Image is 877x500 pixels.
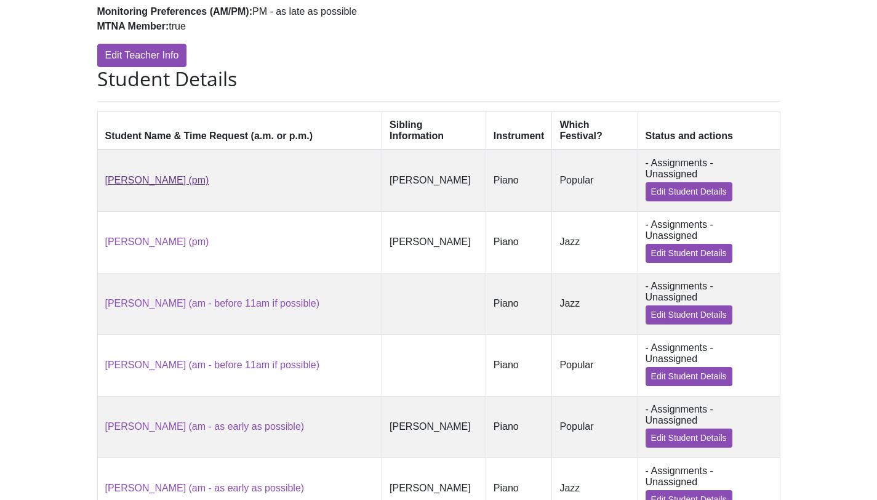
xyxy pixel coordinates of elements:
[97,6,252,17] strong: Monitoring Preferences (AM/PM):
[638,111,780,150] th: Status and actions
[646,182,732,201] a: Edit Student Details
[97,21,169,31] strong: MTNA Member:
[97,67,780,91] h2: Student Details
[638,273,780,334] td: - Assignments - Unassigned
[552,334,638,396] td: Popular
[105,360,320,370] a: [PERSON_NAME] (am - before 11am if possible)
[646,429,732,448] a: Edit Student Details
[105,236,209,247] a: [PERSON_NAME] (pm)
[486,334,552,396] td: Piano
[638,396,780,458] td: - Assignments - Unassigned
[646,367,732,386] a: Edit Student Details
[646,244,732,263] a: Edit Student Details
[382,396,486,458] td: [PERSON_NAME]
[638,150,780,212] td: - Assignments - Unassigned
[105,483,305,493] a: [PERSON_NAME] (am - as early as possible)
[97,19,430,34] li: true
[105,421,305,432] a: [PERSON_NAME] (am - as early as possible)
[486,150,552,212] td: Piano
[105,175,209,185] a: [PERSON_NAME] (pm)
[105,298,320,308] a: [PERSON_NAME] (am - before 11am if possible)
[552,273,638,334] td: Jazz
[486,111,552,150] th: Instrument
[486,396,552,458] td: Piano
[552,150,638,212] td: Popular
[382,111,486,150] th: Sibling Information
[486,273,552,334] td: Piano
[382,211,486,273] td: [PERSON_NAME]
[97,4,430,19] li: PM - as late as possible
[97,111,382,150] th: Student Name & Time Request (a.m. or p.m.)
[552,396,638,458] td: Popular
[552,111,638,150] th: Which Festival?
[638,211,780,273] td: - Assignments - Unassigned
[552,211,638,273] td: Jazz
[646,305,732,325] a: Edit Student Details
[97,44,187,67] a: Edit Teacher Info
[486,211,552,273] td: Piano
[382,150,486,212] td: [PERSON_NAME]
[638,334,780,396] td: - Assignments - Unassigned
